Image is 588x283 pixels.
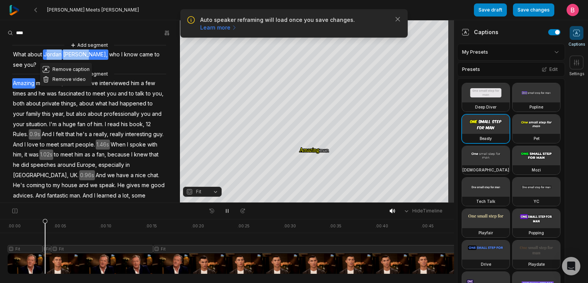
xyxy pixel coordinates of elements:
span: times [12,89,27,99]
span: gives [126,180,141,191]
button: Save changes [513,3,554,16]
span: a [140,78,145,89]
button: Fit [183,187,222,197]
span: was [28,150,39,160]
span: read [107,119,120,130]
span: talk [135,89,145,99]
span: speak. [98,180,117,191]
span: only [87,201,100,211]
span: I [126,140,129,150]
span: was [46,89,57,99]
h3: Mozi [532,167,541,173]
span: because [107,150,131,160]
span: And [12,140,24,150]
span: that [34,201,44,211]
span: you? [23,60,37,70]
span: him [130,78,140,89]
span: Settings [569,71,584,77]
span: a [91,150,96,160]
span: nice [134,170,147,181]
span: him, [12,150,24,160]
span: about [87,109,103,119]
span: coming [26,180,46,191]
span: professionally [103,109,140,119]
span: to [147,99,154,109]
span: and [117,89,128,99]
button: Remove caption [40,64,92,74]
span: to [46,180,52,191]
span: he [44,201,52,211]
span: your [12,109,25,119]
div: Presets [457,62,565,77]
span: He [117,180,126,191]
span: advices. [12,191,35,201]
span: in [125,160,131,170]
span: really, [93,129,109,140]
span: meet [46,140,60,150]
span: your [12,119,25,130]
span: did [20,160,30,170]
span: my [52,180,61,191]
span: from [100,201,113,211]
span: and [151,109,162,119]
span: he's [75,129,88,140]
h3: Pet [534,135,539,141]
span: and [27,89,38,99]
span: you [106,89,117,99]
span: this [41,109,51,119]
span: I've [88,78,99,89]
span: fan [77,119,86,130]
span: me, [67,201,78,211]
span: gave [52,201,67,211]
span: also [75,109,87,119]
span: few [145,78,156,89]
span: He's [12,180,26,191]
span: private [41,99,60,109]
span: I [104,119,107,130]
span: What [12,49,27,60]
button: Save draft [474,3,507,16]
span: meet [60,150,74,160]
button: Captions [568,26,585,47]
span: me [141,180,150,191]
span: knew [133,150,149,160]
div: My Presets [457,44,565,61]
h3: Playfair [479,230,493,236]
span: things, [60,99,78,109]
span: about [27,49,43,60]
span: to [145,89,152,99]
span: about [78,99,95,109]
span: know [123,49,139,60]
span: not [78,201,87,211]
span: really [109,129,124,140]
span: you, [152,89,164,99]
span: as [84,150,91,160]
span: love [26,140,39,150]
span: family [25,109,41,119]
button: Remove video [40,74,92,84]
span: a [130,170,134,181]
span: with [147,140,158,150]
span: 0.96s [79,170,95,181]
span: him [74,150,84,160]
span: about [25,99,41,109]
span: people. [75,140,96,150]
span: I [52,129,55,140]
span: came [139,49,154,60]
span: and [78,180,89,191]
span: And [95,170,106,181]
span: he [12,160,20,170]
h3: Beasty [480,135,492,141]
span: that [65,129,75,140]
a: Learn more [200,24,237,31]
span: happened [119,99,147,109]
span: advices [12,201,34,211]
span: house [61,180,78,191]
span: you [140,109,151,119]
span: smart [60,140,75,150]
span: to [53,150,60,160]
button: Settings [569,56,584,77]
span: Europe, [76,160,98,170]
span: man. [35,78,48,89]
h3: Tech Talk [476,198,495,204]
